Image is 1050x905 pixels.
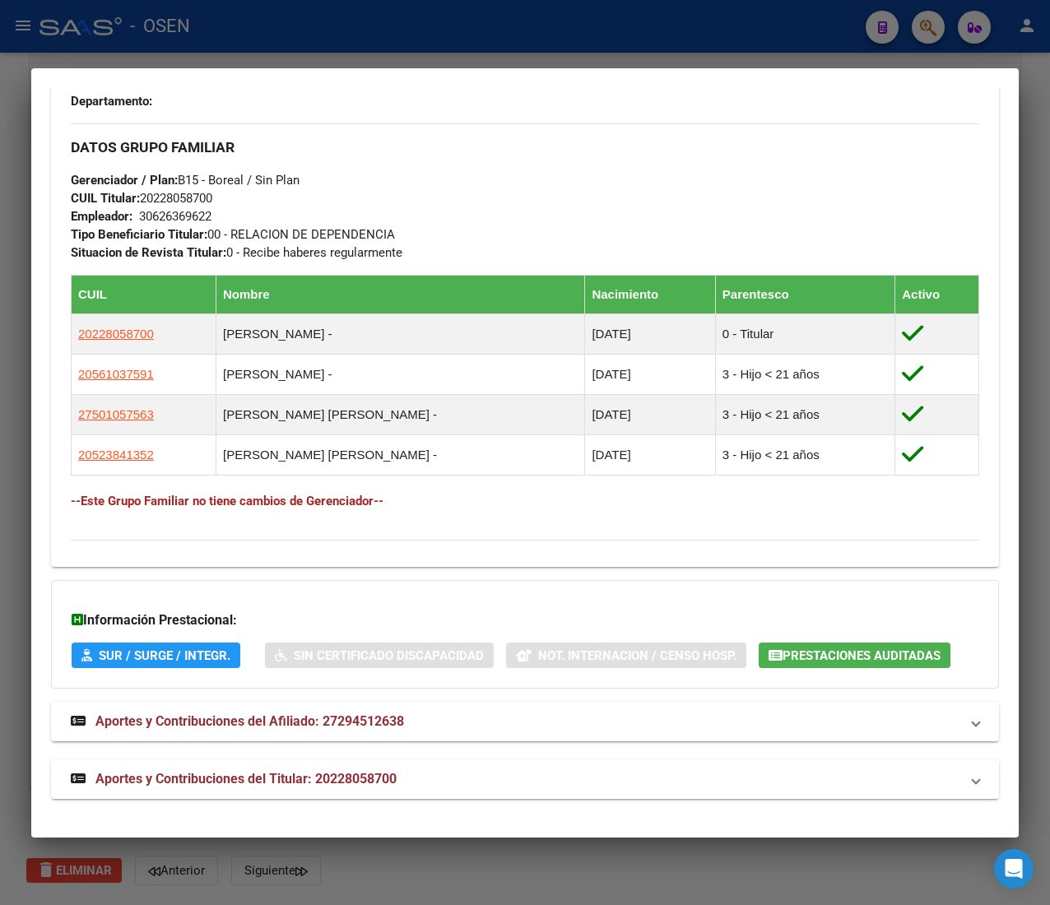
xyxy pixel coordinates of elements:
span: 00 - RELACION DE DEPENDENCIA [71,227,395,242]
td: [PERSON_NAME] [PERSON_NAME] - [216,394,585,434]
td: [DATE] [585,313,715,354]
span: 0 - Recibe haberes regularmente [71,245,402,260]
span: Aportes y Contribuciones del Afiliado: 27294512638 [95,713,404,729]
td: 3 - Hijo < 21 años [715,434,894,475]
span: Prestaciones Auditadas [783,648,941,663]
span: 20228058700 [78,327,154,341]
button: Prestaciones Auditadas [759,643,950,668]
span: 20228058700 [71,191,212,206]
mat-expansion-panel-header: Aportes y Contribuciones del Titular: 20228058700 [51,759,999,799]
h4: --Este Grupo Familiar no tiene cambios de Gerenciador-- [71,492,979,510]
mat-expansion-panel-header: Aportes y Contribuciones del Afiliado: 27294512638 [51,702,999,741]
span: 20523841352 [78,448,154,462]
button: Sin Certificado Discapacidad [265,643,494,668]
td: 0 - Titular [715,313,894,354]
td: [PERSON_NAME] - [216,313,585,354]
span: Aportes y Contribuciones del Titular: 20228058700 [95,771,397,787]
span: 27501057563 [78,407,154,421]
span: SUR / SURGE / INTEGR. [99,648,230,663]
button: Not. Internacion / Censo Hosp. [506,643,746,668]
button: SUR / SURGE / INTEGR. [72,643,240,668]
strong: Empleador: [71,209,132,224]
th: Nombre [216,275,585,313]
span: 20561037591 [78,367,154,381]
h3: DATOS GRUPO FAMILIAR [71,138,979,156]
th: Nacimiento [585,275,715,313]
strong: Piso: [71,76,99,90]
strong: CUIL Titular: [71,191,140,206]
th: Activo [895,275,979,313]
td: [DATE] [585,354,715,394]
td: 3 - Hijo < 21 años [715,394,894,434]
span: Not. Internacion / Censo Hosp. [538,648,736,663]
th: Parentesco [715,275,894,313]
td: [PERSON_NAME] [PERSON_NAME] - [216,434,585,475]
strong: Departamento: [71,94,152,109]
div: Open Intercom Messenger [994,849,1034,889]
td: [PERSON_NAME] - [216,354,585,394]
span: B15 - Boreal / Sin Plan [71,173,300,188]
td: [DATE] [585,394,715,434]
div: 30626369622 [139,207,211,225]
h3: Información Prestacional: [72,610,978,630]
strong: Tipo Beneficiario Titular: [71,227,207,242]
th: CUIL [72,275,216,313]
span: Sin Certificado Discapacidad [294,648,484,663]
td: [DATE] [585,434,715,475]
strong: Gerenciador / Plan: [71,173,178,188]
td: 3 - Hijo < 21 años [715,354,894,394]
strong: Situacion de Revista Titular: [71,245,226,260]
